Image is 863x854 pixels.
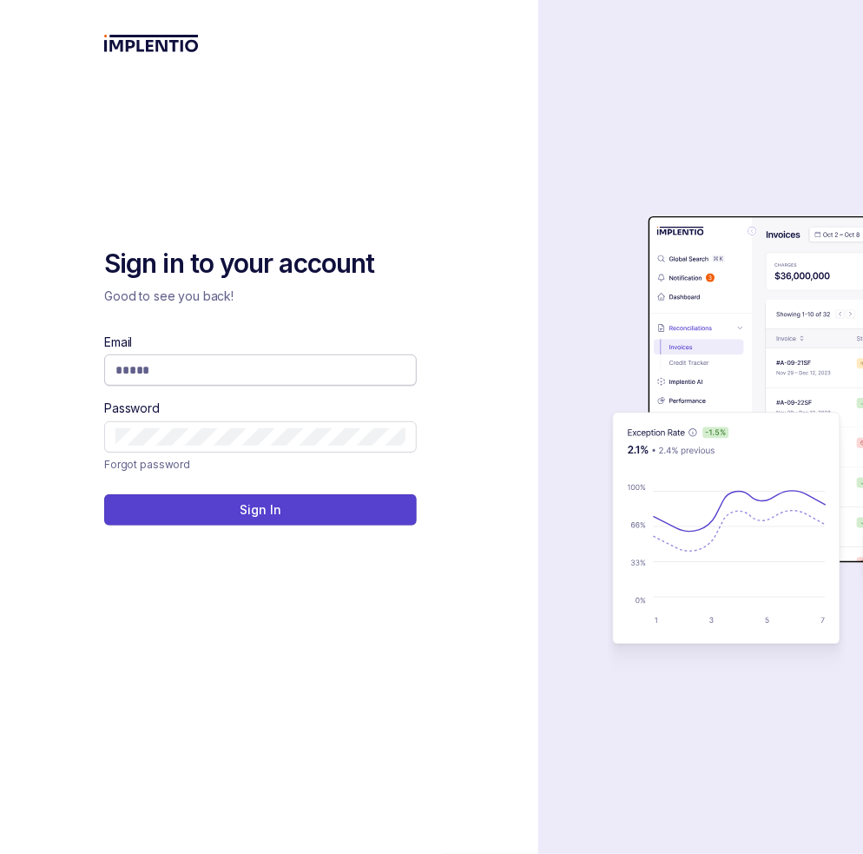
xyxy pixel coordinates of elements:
[104,288,417,305] p: Good to see you back!
[104,400,160,417] label: Password
[104,456,190,473] a: Link Forgot password
[104,494,417,526] button: Sign In
[104,334,132,351] label: Email
[240,501,280,519] p: Sign In
[104,247,417,281] h2: Sign in to your account
[104,456,190,473] p: Forgot password
[104,35,199,52] img: logo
